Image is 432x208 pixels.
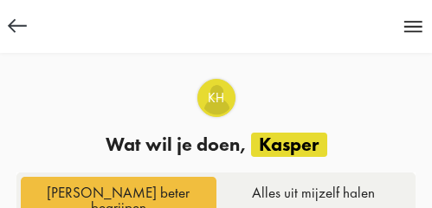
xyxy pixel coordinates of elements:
[106,133,247,157] span: Wat wil je doen,
[198,89,235,107] span: KH
[251,133,327,157] span: Kasper
[197,79,235,117] div: Kasper Heijting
